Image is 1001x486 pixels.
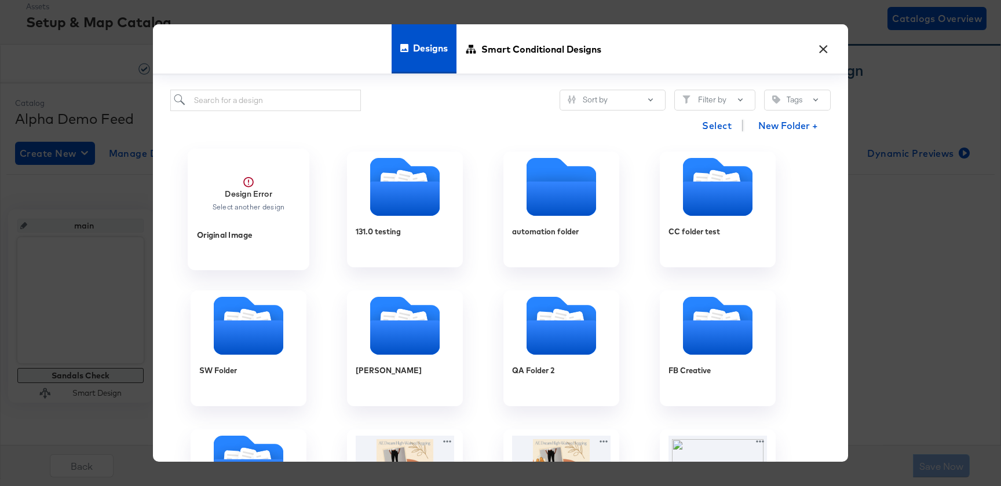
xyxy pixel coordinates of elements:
[748,116,828,138] button: New Folder +
[674,90,755,111] button: FilterFilter by
[191,290,306,406] div: SW Folder
[512,366,554,377] div: QA Folder 2
[660,290,776,406] div: FB Creative
[356,227,401,238] div: 131.0 testing
[772,95,780,104] svg: Tag
[191,297,306,355] svg: Folder
[347,152,463,267] div: 131.0 testing
[568,95,576,104] svg: Sliders
[225,188,272,199] strong: Design Error
[503,290,619,406] div: QA Folder 2
[347,297,463,355] svg: Folder
[503,152,619,267] div: automation folder
[170,90,361,111] input: Search for a design
[199,366,237,377] div: SW Folder
[356,366,422,377] div: [PERSON_NAME]
[668,227,720,238] div: CC folder test
[197,230,253,241] div: Original Image
[660,158,776,216] svg: Folder
[347,290,463,406] div: [PERSON_NAME]
[668,366,711,377] div: FB Creative
[481,24,601,75] span: Smart Conditional Designs
[347,158,463,216] svg: Folder
[512,227,579,238] div: automation folder
[413,23,448,73] span: Designs
[560,90,666,111] button: SlidersSort by
[702,117,732,134] span: Select
[503,158,619,216] svg: Empty folder
[188,149,309,270] div: Design ErrorSelect another designOriginal Image
[813,36,834,57] button: ×
[660,152,776,267] div: CC folder test
[764,90,831,111] button: TagTags
[660,297,776,355] svg: Folder
[697,114,736,137] button: Select
[211,203,285,212] div: Select another design
[503,297,619,355] svg: Folder
[682,95,691,104] svg: Filter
